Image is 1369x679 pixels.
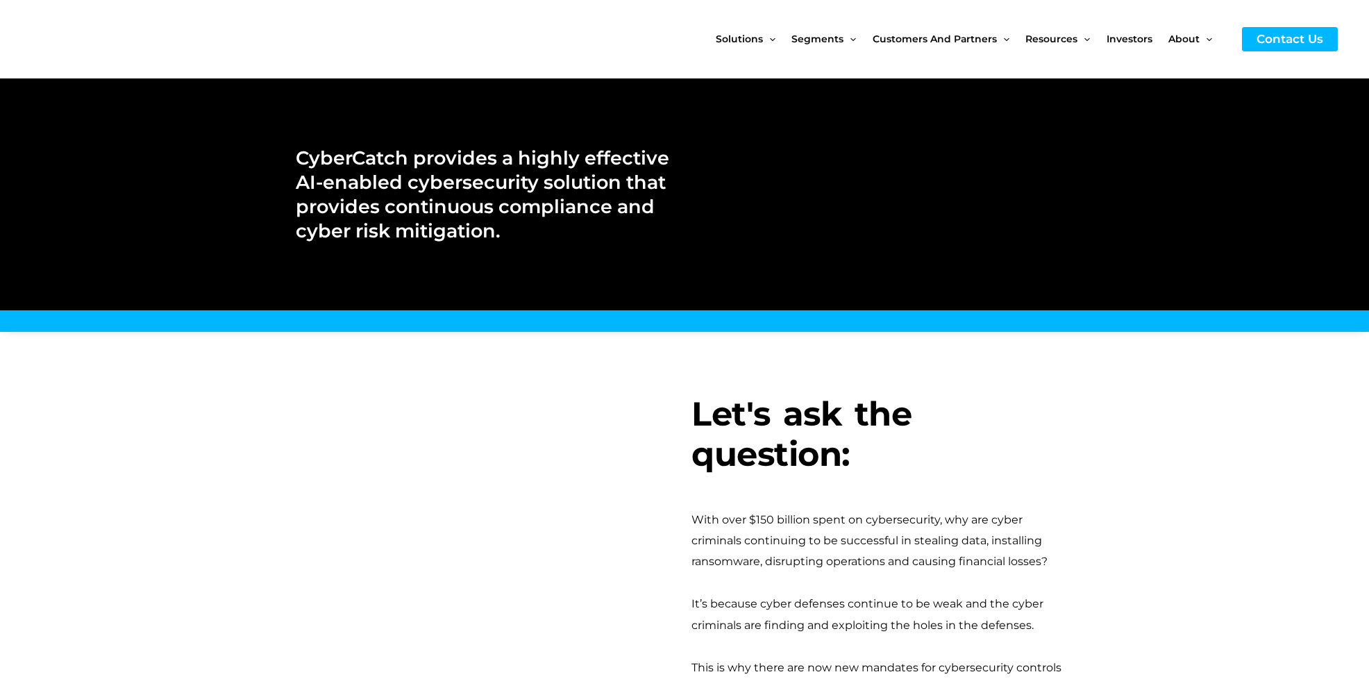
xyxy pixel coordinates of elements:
[716,10,1228,68] nav: Site Navigation: New Main Menu
[1168,10,1200,68] span: About
[716,10,763,68] span: Solutions
[763,10,775,68] span: Menu Toggle
[1107,10,1152,68] span: Investors
[843,10,856,68] span: Menu Toggle
[873,10,997,68] span: Customers and Partners
[24,10,191,68] img: CyberCatch
[997,10,1009,68] span: Menu Toggle
[691,394,1073,474] h3: Let's ask the question:
[1107,10,1168,68] a: Investors
[691,594,1073,636] div: It’s because cyber defenses continue to be weak and the cyber criminals are finding and exploitin...
[1242,27,1338,51] a: Contact Us
[1025,10,1077,68] span: Resources
[1200,10,1212,68] span: Menu Toggle
[691,510,1073,573] div: With over $150 billion spent on cybersecurity, why are cyber criminals continuing to be successfu...
[296,146,670,243] h2: CyberCatch provides a highly effective AI-enabled cybersecurity solution that provides continuous...
[791,10,843,68] span: Segments
[1077,10,1090,68] span: Menu Toggle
